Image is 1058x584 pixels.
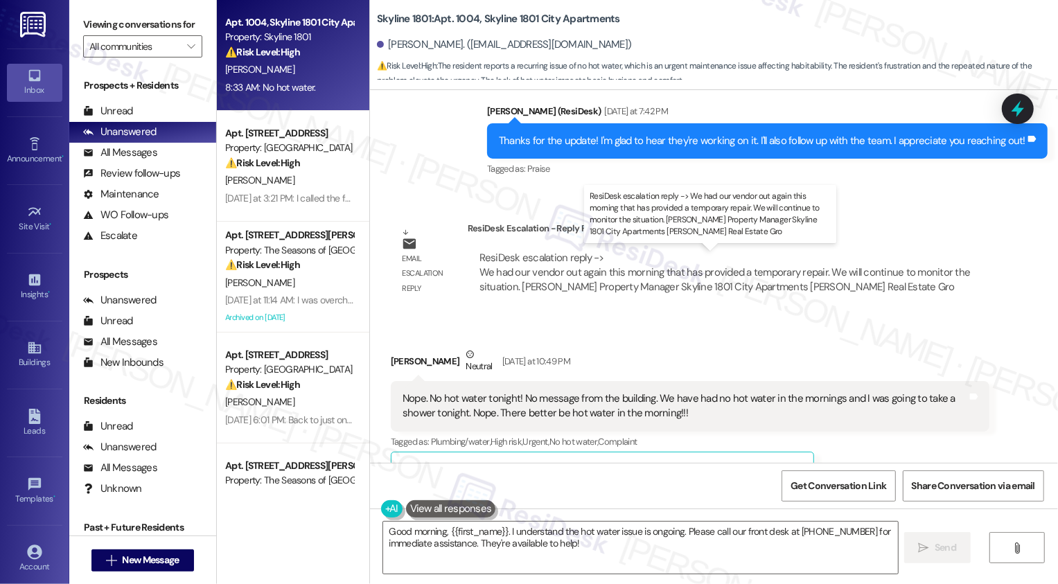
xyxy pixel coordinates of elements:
span: : The resident reports a recurring issue of no hot water, which is an urgent maintenance issue af... [377,59,1058,89]
i:  [106,555,116,566]
strong: ⚠️ Risk Level: High [225,46,300,58]
span: No hot water , [549,436,599,448]
a: Site Visit • [7,200,62,238]
div: ResiDesk Escalation - Reply From Site Team [468,221,989,240]
div: [PERSON_NAME]. ([EMAIL_ADDRESS][DOMAIN_NAME]) [377,37,632,52]
a: Account [7,540,62,578]
div: Past + Future Residents [69,520,216,535]
div: 8:33 AM: No hot water. [225,81,316,94]
span: Get Conversation Link [791,479,886,493]
span: Plumbing/water , [431,436,491,448]
div: WO Follow-ups [83,208,168,222]
img: ResiDesk Logo [20,12,49,37]
div: Apt. [STREET_ADDRESS] [225,126,353,141]
span: [PERSON_NAME] [225,276,294,289]
div: Unknown [83,481,142,496]
b: Skyline 1801: Apt. 1004, Skyline 1801 City Apartments [377,12,620,26]
div: [DATE] 6:01 PM: Back to just one elevator working [225,414,420,426]
div: [DATE] at 7:42 PM [601,104,668,118]
button: Send [904,532,971,563]
div: Apt. [STREET_ADDRESS] [225,348,353,362]
div: Property: [GEOGRAPHIC_DATA] [225,362,353,377]
div: Review follow-ups [83,166,180,181]
div: Apt. 1004, Skyline 1801 City Apartments [225,15,353,30]
p: ResiDesk escalation reply -> We had our vendor out again this morning that has provided a tempora... [590,191,831,238]
a: Leads [7,405,62,442]
div: Neutral [463,347,495,376]
div: Apt. [STREET_ADDRESS][PERSON_NAME] [225,228,353,242]
span: New Message [122,553,179,567]
span: Urgent , [523,436,549,448]
i:  [187,41,195,52]
div: Apt. [STREET_ADDRESS][PERSON_NAME] [225,459,353,473]
div: Residents [69,393,216,408]
div: Unread [83,419,133,434]
div: Property: The Seasons of [GEOGRAPHIC_DATA] [225,243,353,258]
span: Share Conversation via email [912,479,1035,493]
span: • [50,220,52,229]
a: Templates • [7,472,62,510]
textarea: Good morning, {{first_name}}. I understand the hot water issue is ongoing. Please call our front ... [383,522,898,574]
div: Unread [83,314,133,328]
i:  [1012,542,1023,554]
div: New Inbounds [83,355,164,370]
strong: ⚠️ Risk Level: High [225,157,300,169]
div: [PERSON_NAME] (ResiDesk) [487,104,1048,123]
span: • [48,287,50,297]
div: Archived on [DATE] [224,309,355,326]
div: Prospects + Residents [69,78,216,93]
div: Maintenance [83,187,159,202]
i:  [919,542,929,554]
div: All Messages [83,461,157,475]
span: [PERSON_NAME] [225,63,294,76]
span: • [53,492,55,502]
div: Nope. No hot water tonight! No message from the building. We have had no hot water in the morning... [403,391,967,421]
strong: ⚠️ Risk Level: High [225,378,300,391]
div: All Messages [83,335,157,349]
strong: ⚠️ Risk Level: High [225,258,300,271]
div: [DATE] at 10:49 PM [499,354,570,369]
button: Share Conversation via email [903,470,1044,502]
button: New Message [91,549,194,572]
span: High risk , [491,436,523,448]
span: [PERSON_NAME] [225,174,294,186]
div: Escalate [83,229,137,243]
div: Unread [83,104,133,118]
div: Property: The Seasons of [GEOGRAPHIC_DATA] [225,473,353,488]
label: Viewing conversations for [83,14,202,35]
span: • [62,152,64,161]
div: Tagged as: [487,159,1048,179]
div: Email escalation reply [402,251,456,296]
div: Unanswered [83,293,157,308]
span: [PERSON_NAME] [225,396,294,408]
strong: ⚠️ Risk Level: High [377,60,437,71]
a: Insights • [7,268,62,306]
span: Complaint [599,436,637,448]
span: Praise [527,163,550,175]
a: Buildings [7,336,62,373]
button: Get Conversation Link [782,470,895,502]
div: Property: [GEOGRAPHIC_DATA] [225,141,353,155]
div: [PERSON_NAME] [391,347,989,381]
a: Inbox [7,64,62,101]
div: All Messages [83,145,157,160]
div: Tagged as: [391,432,989,452]
div: Prospects [69,267,216,282]
div: ResiDesk escalation reply -> We had our vendor out again this morning that has provided a tempora... [479,251,971,294]
div: Thanks for the update! I'm glad to hear they're working on it. I'll also follow up with the team.... [499,134,1025,148]
input: All communities [89,35,180,57]
span: Send [935,540,956,555]
div: Property: Skyline 1801 [225,30,353,44]
div: Unanswered [83,440,157,454]
div: Unanswered [83,125,157,139]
